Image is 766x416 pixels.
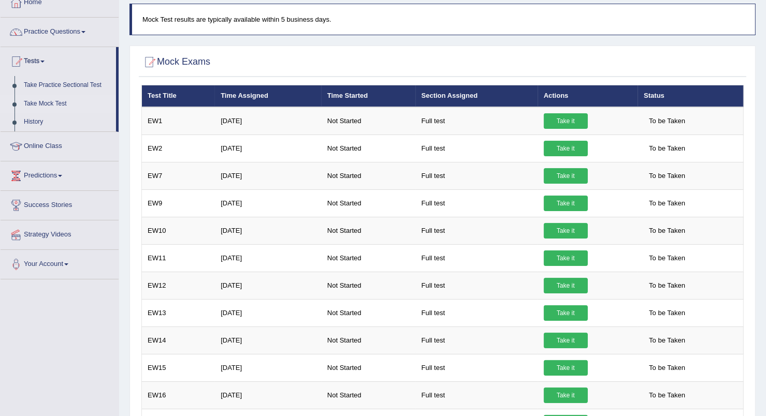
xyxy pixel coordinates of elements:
[544,113,588,129] a: Take it
[142,354,215,381] td: EW15
[322,326,416,354] td: Not Started
[142,189,215,217] td: EW9
[644,250,690,266] span: To be Taken
[142,381,215,409] td: EW16
[215,326,322,354] td: [DATE]
[322,299,416,326] td: Not Started
[142,107,215,135] td: EW1
[544,305,588,321] a: Take it
[215,162,322,189] td: [DATE]
[322,381,416,409] td: Not Started
[322,354,416,381] td: Not Started
[215,272,322,299] td: [DATE]
[416,244,538,272] td: Full test
[644,360,690,376] span: To be Taken
[322,162,416,189] td: Not Started
[644,333,690,348] span: To be Taken
[322,85,416,107] th: Time Started
[1,47,116,73] a: Tests
[1,132,119,158] a: Online Class
[644,305,690,321] span: To be Taken
[1,18,119,43] a: Practice Questions
[19,95,116,113] a: Take Mock Test
[544,333,588,348] a: Take it
[215,217,322,244] td: [DATE]
[416,107,538,135] td: Full test
[416,189,538,217] td: Full test
[215,354,322,381] td: [DATE]
[416,299,538,326] td: Full test
[142,272,215,299] td: EW12
[19,76,116,95] a: Take Practice Sectional Test
[142,85,215,107] th: Test Title
[322,217,416,244] td: Not Started
[142,135,215,162] td: EW2
[322,189,416,217] td: Not Started
[416,135,538,162] td: Full test
[1,191,119,217] a: Success Stories
[644,168,690,184] span: To be Taken
[215,189,322,217] td: [DATE]
[322,272,416,299] td: Not Started
[215,299,322,326] td: [DATE]
[644,388,690,403] span: To be Taken
[142,326,215,354] td: EW14
[1,250,119,276] a: Your Account
[142,14,745,24] p: Mock Test results are typically available within 5 business days.
[19,113,116,131] a: History
[215,135,322,162] td: [DATE]
[322,244,416,272] td: Not Started
[544,168,588,184] a: Take it
[1,161,119,187] a: Predictions
[416,354,538,381] td: Full test
[1,220,119,246] a: Strategy Videos
[544,360,588,376] a: Take it
[416,217,538,244] td: Full test
[544,388,588,403] a: Take it
[141,54,210,70] h2: Mock Exams
[416,85,538,107] th: Section Assigned
[416,326,538,354] td: Full test
[644,113,690,129] span: To be Taken
[322,135,416,162] td: Not Started
[142,217,215,244] td: EW10
[215,85,322,107] th: Time Assigned
[638,85,743,107] th: Status
[544,141,588,156] a: Take it
[538,85,638,107] th: Actions
[416,272,538,299] td: Full test
[544,250,588,266] a: Take it
[644,223,690,239] span: To be Taken
[142,244,215,272] td: EW11
[215,244,322,272] td: [DATE]
[322,107,416,135] td: Not Started
[644,278,690,293] span: To be Taken
[644,141,690,156] span: To be Taken
[215,381,322,409] td: [DATE]
[544,196,588,211] a: Take it
[142,299,215,326] td: EW13
[416,162,538,189] td: Full test
[544,223,588,239] a: Take it
[544,278,588,293] a: Take it
[644,196,690,211] span: To be Taken
[416,381,538,409] td: Full test
[215,107,322,135] td: [DATE]
[142,162,215,189] td: EW7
